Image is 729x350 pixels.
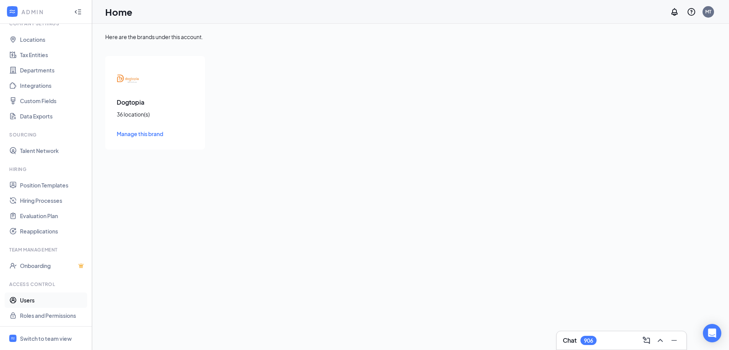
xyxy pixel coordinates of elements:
[20,258,86,273] a: OnboardingCrown
[8,8,16,15] svg: WorkstreamLogo
[20,78,86,93] a: Integrations
[20,143,86,158] a: Talent Network
[20,223,86,239] a: Reapplications
[117,98,193,107] h3: Dogtopia
[105,33,716,41] div: Here are the brands under this account.
[20,308,86,323] a: Roles and Permissions
[20,32,86,47] a: Locations
[74,8,82,16] svg: Collapse
[640,334,653,347] button: ComposeMessage
[9,281,84,288] div: Access control
[117,110,193,118] div: 36 location(s)
[20,62,86,78] a: Departments
[20,108,86,124] a: Data Exports
[9,166,84,173] div: Hiring
[20,177,86,193] a: Position Templates
[668,334,680,347] button: Minimize
[670,7,679,16] svg: Notifications
[105,5,132,18] h1: Home
[20,335,72,342] div: Switch to team view
[20,47,86,62] a: Tax Entities
[654,334,666,347] button: ChevronUp
[584,337,593,344] div: 906
[703,324,721,342] div: Open Intercom Messenger
[9,131,84,138] div: Sourcing
[669,336,679,345] svg: Minimize
[642,336,651,345] svg: ComposeMessage
[21,8,67,16] div: ADMIN
[117,67,140,90] img: Dogtopia logo
[563,336,577,345] h3: Chat
[9,246,84,253] div: Team Management
[117,130,163,137] span: Manage this brand
[20,292,86,308] a: Users
[687,7,696,16] svg: QuestionInfo
[117,130,193,138] a: Manage this brand
[656,336,665,345] svg: ChevronUp
[20,93,86,108] a: Custom Fields
[705,8,711,15] div: MT
[20,193,86,208] a: Hiring Processes
[10,336,15,341] svg: WorkstreamLogo
[20,208,86,223] a: Evaluation Plan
